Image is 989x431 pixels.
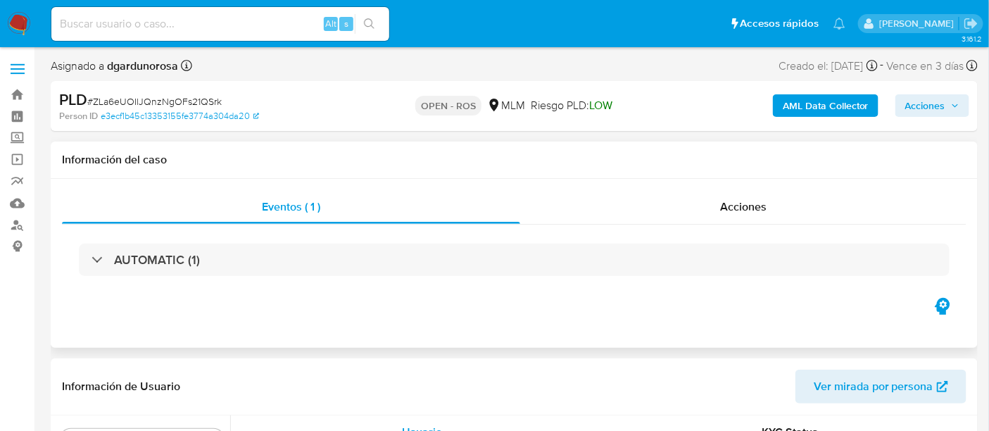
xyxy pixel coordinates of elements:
[814,370,933,404] span: Ver mirada por persona
[879,17,959,30] p: diego.gardunorosas@mercadolibre.com.mx
[114,252,200,268] h3: AUTOMATIC (1)
[833,18,845,30] a: Notificaciones
[905,94,945,117] span: Acciones
[62,153,966,167] h1: Información del caso
[87,94,222,108] span: # ZLa6eUOIlJQnzNgOFs21QSrk
[779,56,878,75] div: Creado el: [DATE]
[881,56,884,75] span: -
[344,17,348,30] span: s
[741,16,819,31] span: Accesos rápidos
[104,58,178,74] b: dgardunorosa
[325,17,336,30] span: Alt
[59,110,98,123] b: Person ID
[487,98,525,113] div: MLM
[62,380,180,394] h1: Información de Usuario
[51,58,178,74] span: Asignado a
[589,97,612,113] span: LOW
[964,16,978,31] a: Salir
[795,370,966,404] button: Ver mirada por persona
[262,199,320,215] span: Eventos ( 1 )
[355,14,384,34] button: search-icon
[51,15,389,33] input: Buscar usuario o caso...
[895,94,969,117] button: Acciones
[59,88,87,111] b: PLD
[783,94,869,117] b: AML Data Collector
[79,244,950,276] div: AUTOMATIC (1)
[101,110,259,123] a: e3ecf1b45c13353155fe3774a304da20
[887,58,964,74] span: Vence en 3 días
[720,199,767,215] span: Acciones
[773,94,878,117] button: AML Data Collector
[415,96,481,115] p: OPEN - ROS
[531,98,612,113] span: Riesgo PLD:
